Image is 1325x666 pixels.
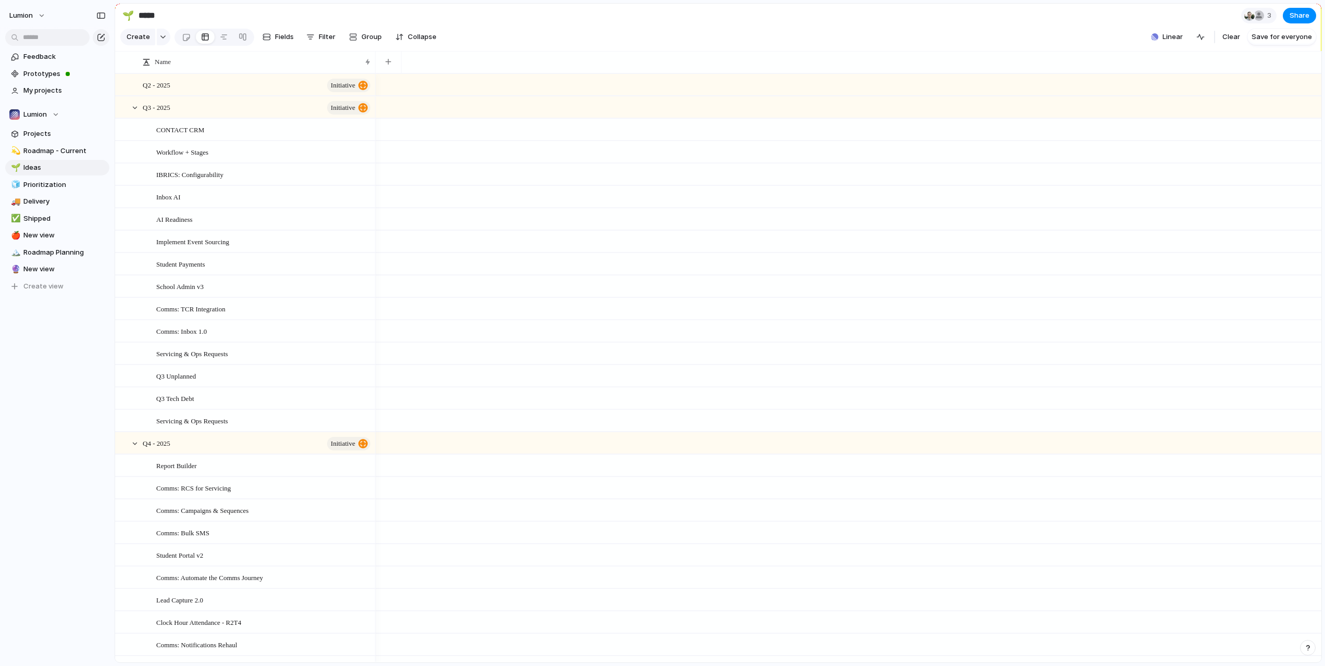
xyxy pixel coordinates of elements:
span: Name [155,57,171,67]
span: Roadmap - Current [23,146,106,156]
button: Linear [1147,29,1187,45]
span: Clear [1222,32,1240,42]
span: New view [23,230,106,241]
button: Create view [5,279,109,294]
span: Shipped [23,213,106,224]
button: 🌱 [120,7,136,24]
span: Student Portal v2 [156,549,203,561]
span: initiative [331,78,355,93]
span: Delivery [23,196,106,207]
button: 🔮 [9,264,20,274]
div: 🧊 [11,179,18,191]
a: 🏔️Roadmap Planning [5,245,109,260]
button: 🏔️ [9,247,20,258]
button: 🚚 [9,196,20,207]
div: 🏔️ [11,246,18,258]
button: Collapse [391,29,441,45]
span: Implement Event Sourcing [156,235,229,247]
span: Prioritization [23,180,106,190]
button: Group [344,29,387,45]
span: Fields [275,32,294,42]
span: Comms: Automate the Comms Journey [156,571,263,583]
span: Comms: Inbox 1.0 [156,325,207,337]
button: Lumion [5,7,51,24]
a: 💫Roadmap - Current [5,143,109,159]
span: Roadmap Planning [23,247,106,258]
button: Fields [258,29,298,45]
a: Prototypes [5,66,109,82]
span: Projects [23,129,106,139]
span: Servicing & Ops Requests [156,347,228,359]
span: Comms: RCS for Servicing [156,482,231,494]
span: Create [127,32,150,42]
span: CONTACT CRM [156,123,204,135]
button: 🌱 [9,162,20,173]
button: initiative [327,101,370,115]
span: Share [1290,10,1309,21]
span: initiative [331,100,355,115]
a: Projects [5,126,109,142]
div: 🍎 [11,230,18,242]
button: 💫 [9,146,20,156]
span: Report Builder [156,459,197,471]
a: 🍎New view [5,228,109,243]
button: 🧊 [9,180,20,190]
span: Filter [319,32,335,42]
button: Share [1283,8,1316,23]
span: Create view [23,281,64,292]
span: Comms: Campaigns & Sequences [156,504,248,516]
span: Group [361,32,382,42]
span: Collapse [408,32,436,42]
a: ✅Shipped [5,211,109,227]
span: Comms: Notifications Rehaul [156,638,237,650]
button: initiative [327,79,370,92]
span: Q4 - 2025 [143,437,170,449]
span: Q3 Tech Debt [156,392,194,404]
span: Comms: Bulk SMS [156,526,209,538]
span: Lead Capture 2.0 [156,594,203,606]
span: Prototypes [23,69,106,79]
span: Q2 - 2025 [143,79,170,91]
span: Ideas [23,162,106,173]
span: Q3 - 2025 [143,101,170,113]
button: Save for everyone [1247,29,1316,45]
span: IBRICS: Configurability [156,168,223,180]
a: My projects [5,83,109,98]
a: 🔮New view [5,261,109,277]
span: 3 [1267,10,1274,21]
div: 🌱 [122,8,134,22]
div: 🚚 [11,196,18,208]
span: Clock Hour Attendance - R2T4 [156,616,241,628]
button: Filter [302,29,340,45]
span: New view [23,264,106,274]
a: 🌱Ideas [5,160,109,175]
button: Lumion [5,107,109,122]
div: 🔮 [11,263,18,275]
span: Inbox AI [156,191,181,203]
span: My projects [23,85,106,96]
span: AI Readiness [156,213,193,225]
div: ✅ [11,212,18,224]
span: Comms: TCR Integration [156,303,226,315]
span: Lumion [9,10,33,21]
a: 🚚Delivery [5,194,109,209]
span: Feedback [23,52,106,62]
span: Servicing & Ops Requests [156,414,228,426]
span: School Admin v3 [156,280,204,292]
span: Q3 Unplanned [156,370,196,382]
a: 🧊Prioritization [5,177,109,193]
span: Student Payments [156,258,205,270]
button: initiative [327,437,370,450]
button: Clear [1218,29,1244,45]
span: Save for everyone [1252,32,1312,42]
button: Create [120,29,155,45]
span: initiative [331,436,355,451]
div: 🌱 [11,162,18,174]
